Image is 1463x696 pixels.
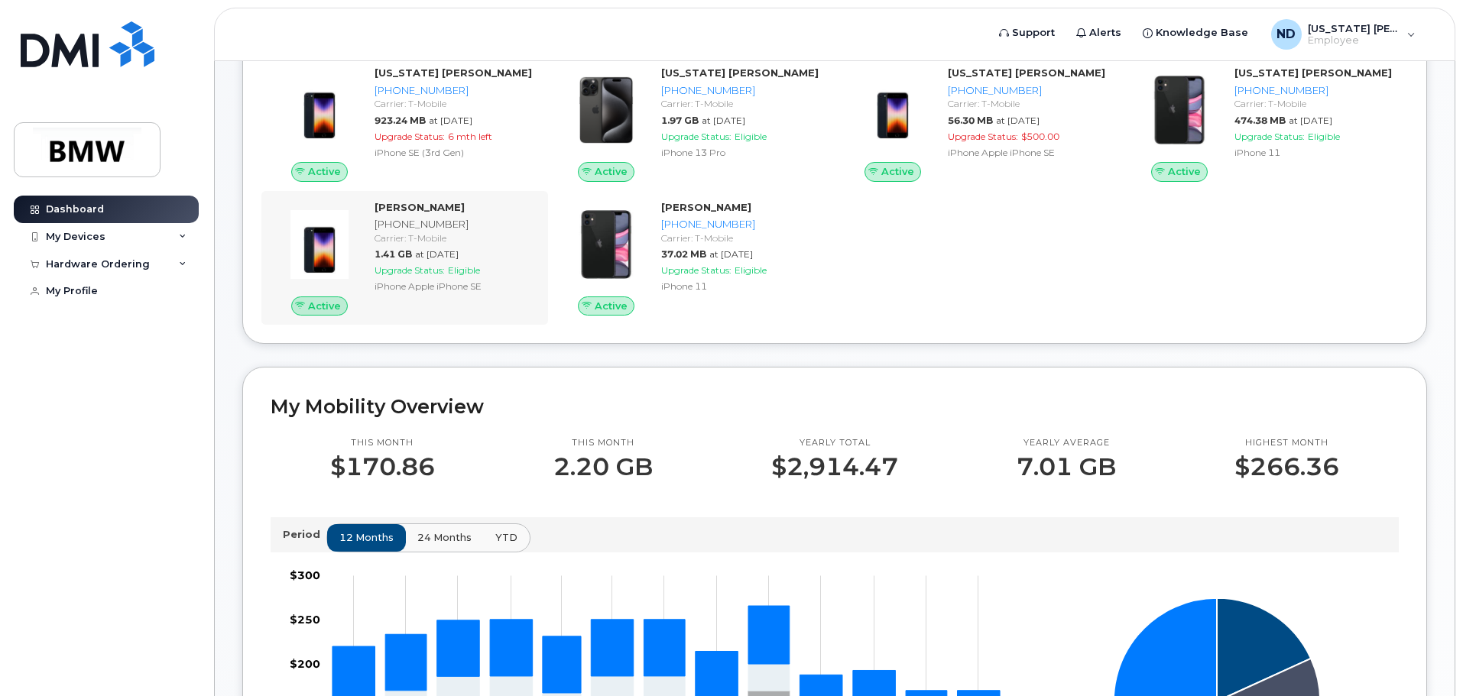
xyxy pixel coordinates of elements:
span: YTD [495,530,517,545]
p: Highest month [1234,437,1339,449]
span: Knowledge Base [1156,25,1248,40]
img: iPhone_11.jpg [569,208,643,281]
div: iPhone 11 [1234,146,1393,159]
span: at [DATE] [702,115,745,126]
span: Active [308,299,341,313]
span: ND [1276,25,1296,44]
a: Active[US_STATE] [PERSON_NAME][PHONE_NUMBER]Carrier: T-Mobile923.24 MBat [DATE]Upgrade Status:6 m... [271,66,539,182]
p: Yearly average [1017,437,1116,449]
span: at [DATE] [1289,115,1332,126]
div: iPhone 11 [661,280,819,293]
span: Active [595,164,628,179]
span: 1.97 GB [661,115,699,126]
a: Active[PERSON_NAME][PHONE_NUMBER]Carrier: T-Mobile37.02 MBat [DATE]Upgrade Status:EligibleiPhone 11 [557,200,826,316]
a: Knowledge Base [1132,18,1259,48]
span: at [DATE] [709,248,753,260]
p: 7.01 GB [1017,453,1116,481]
span: Active [881,164,914,179]
span: Upgrade Status: [948,131,1018,142]
div: iPhone Apple iPhone SE [948,146,1106,159]
p: $170.86 [330,453,435,481]
img: iPhone_11.jpg [1143,73,1216,147]
div: Carrier: T-Mobile [948,97,1106,110]
img: iPhone_15_Pro_Black.png [569,73,643,147]
img: image20231002-3703462-10zne2t.jpeg [283,208,356,281]
span: $500.00 [1021,131,1059,142]
div: [PHONE_NUMBER] [661,83,819,98]
div: Carrier: T-Mobile [661,231,819,244]
a: Support [988,18,1066,48]
span: 1.41 GB [375,248,412,260]
div: Nevada Dubose [1260,19,1426,50]
p: Yearly total [771,437,898,449]
span: Upgrade Status: [661,131,731,142]
span: Eligible [735,131,767,142]
p: $2,914.47 [771,453,898,481]
div: iPhone Apple iPhone SE [375,280,533,293]
span: 24 months [417,530,472,545]
span: Eligible [448,264,480,276]
div: iPhone SE (3rd Gen) [375,146,533,159]
span: [US_STATE] [PERSON_NAME] [1308,22,1400,34]
span: Active [308,164,341,179]
p: This month [553,437,653,449]
span: Active [1168,164,1201,179]
a: Active[US_STATE] [PERSON_NAME][PHONE_NUMBER]Carrier: T-Mobile1.97 GBat [DATE]Upgrade Status:Eligi... [557,66,826,182]
tspan: $250 [290,613,320,626]
strong: [US_STATE] [PERSON_NAME] [661,66,819,79]
span: Active [595,299,628,313]
strong: [US_STATE] [PERSON_NAME] [1234,66,1392,79]
div: [PHONE_NUMBER] [375,217,533,231]
img: image20231002-3703462-10zne2t.jpeg [856,73,929,147]
strong: [PERSON_NAME] [375,201,465,213]
a: Active[US_STATE] [PERSON_NAME][PHONE_NUMBER]Carrier: T-Mobile474.38 MBat [DATE]Upgrade Status:Eli... [1130,66,1399,182]
iframe: Messenger Launcher [1396,630,1452,685]
span: Upgrade Status: [661,264,731,276]
span: Support [1012,25,1055,40]
div: [PHONE_NUMBER] [1234,83,1393,98]
span: 6 mth left [448,131,492,142]
a: Active[US_STATE] [PERSON_NAME][PHONE_NUMBER]Carrier: T-Mobile56.30 MBat [DATE]Upgrade Status:$500... [844,66,1112,182]
tspan: $300 [290,568,320,582]
div: [PHONE_NUMBER] [948,83,1106,98]
span: at [DATE] [429,115,472,126]
span: Upgrade Status: [375,131,445,142]
div: Carrier: T-Mobile [661,97,819,110]
div: iPhone 13 Pro [661,146,819,159]
span: Eligible [735,264,767,276]
p: $266.36 [1234,453,1339,481]
a: Alerts [1066,18,1132,48]
span: 474.38 MB [1234,115,1286,126]
span: 37.02 MB [661,248,706,260]
p: 2.20 GB [553,453,653,481]
div: Carrier: T-Mobile [375,231,533,244]
span: 56.30 MB [948,115,993,126]
div: Carrier: T-Mobile [1234,97,1393,110]
div: [PHONE_NUMBER] [375,83,533,98]
span: Alerts [1089,25,1121,40]
span: at [DATE] [415,248,459,260]
tspan: $200 [290,657,320,671]
span: Employee [1308,34,1400,47]
strong: [US_STATE] [PERSON_NAME] [948,66,1105,79]
span: Eligible [1308,131,1340,142]
strong: [PERSON_NAME] [661,201,751,213]
p: This month [330,437,435,449]
strong: [US_STATE] [PERSON_NAME] [375,66,532,79]
a: Active[PERSON_NAME][PHONE_NUMBER]Carrier: T-Mobile1.41 GBat [DATE]Upgrade Status:EligibleiPhone A... [271,200,539,316]
p: Period [283,527,326,542]
span: Upgrade Status: [1234,131,1305,142]
h2: My Mobility Overview [271,395,1399,418]
span: 923.24 MB [375,115,426,126]
div: [PHONE_NUMBER] [661,217,819,231]
div: Carrier: T-Mobile [375,97,533,110]
span: Upgrade Status: [375,264,445,276]
span: at [DATE] [996,115,1040,126]
img: image20231002-3703462-1angbar.jpeg [283,73,356,147]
